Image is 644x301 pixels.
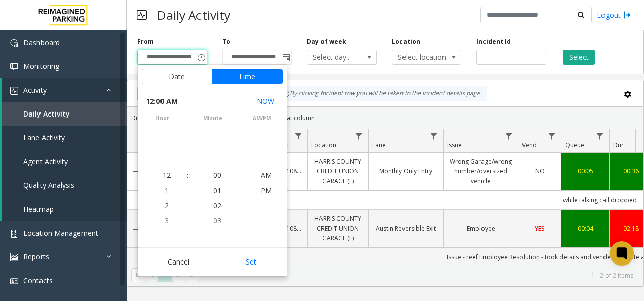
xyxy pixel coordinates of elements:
span: 12 [163,170,171,180]
span: 00 [213,170,221,180]
a: 21086900 [283,166,301,176]
span: Quality Analysis [23,180,74,190]
a: 00:04 [568,223,603,233]
span: Location [311,141,336,149]
span: Queue [565,141,584,149]
button: Set [219,251,283,273]
a: Quality Analysis [2,173,127,197]
label: Location [392,37,420,46]
span: AM/PM [237,115,287,122]
a: HARRIS COUNTY CREDIT UNION GARAGE (L) [314,157,362,186]
span: Select location... [392,50,447,64]
span: minute [188,115,237,122]
span: PM [261,185,272,195]
span: Daily Activity [23,109,70,119]
a: Agent Activity [2,149,127,173]
a: Vend Filter Menu [545,129,559,143]
img: 'icon' [10,63,18,71]
a: 21086900 [283,223,301,233]
span: Select day... [307,50,362,64]
span: Issue [447,141,462,149]
span: AM [261,170,272,180]
span: Toggle popup [195,50,207,64]
span: Agent Activity [23,157,68,166]
a: NO [525,166,555,176]
span: 1 [165,185,169,195]
a: Austin Reversible Exit [375,223,437,233]
img: 'icon' [10,277,18,285]
a: Location Filter Menu [352,129,366,143]
a: 00:05 [568,166,603,176]
span: YES [535,224,545,233]
span: 03 [213,216,221,225]
span: hour [138,115,187,122]
a: Employee [450,223,512,233]
button: Time tab [212,69,283,84]
span: Monitoring [23,61,59,71]
span: Location Management [23,228,98,238]
kendo-pager-info: 1 - 2 of 2 items [206,271,633,280]
a: Lane Filter Menu [427,129,441,143]
img: 'icon' [10,230,18,238]
a: HARRIS COUNTY CREDIT UNION GARAGE (L) [314,214,362,243]
a: Queue Filter Menu [593,129,607,143]
img: 'icon' [10,253,18,261]
label: From [137,37,154,46]
label: Day of week [307,37,346,46]
h3: Daily Activity [152,3,235,27]
div: Drag a column header and drop it here to group by that column [127,109,643,127]
span: 3 [165,216,169,225]
a: Collapse Details [127,225,143,233]
label: To [222,37,230,46]
img: pageIcon [137,3,147,27]
span: Reports [23,252,49,261]
a: Issue Filter Menu [502,129,516,143]
span: Toggle popup [280,50,291,64]
button: Select [563,50,595,65]
span: 12:00 AM [146,94,178,108]
span: Dashboard [23,37,60,47]
span: 01 [213,185,221,195]
img: 'icon' [10,87,18,95]
label: Incident Id [476,37,511,46]
button: Cancel [142,251,216,273]
span: Vend [522,141,537,149]
a: Logout [597,10,631,20]
a: Lot Filter Menu [292,129,305,143]
span: Dur [613,141,624,149]
span: Lane Activity [23,133,65,142]
div: By clicking Incident row you will be taken to the incident details page. [276,86,487,101]
span: NO [535,167,545,175]
span: Heatmap [23,204,54,214]
a: Collapse Details [127,168,143,176]
a: Lane Activity [2,126,127,149]
div: : [187,170,188,180]
span: 2 [165,201,169,210]
img: logout [623,10,631,20]
div: Data table [127,129,643,264]
span: Lane [372,141,386,149]
img: 'icon' [10,39,18,47]
a: Activity [2,78,127,102]
span: Activity [23,85,47,95]
button: Select now [253,92,278,110]
a: Heatmap [2,197,127,221]
span: Contacts [23,276,53,285]
a: Daily Activity [2,102,127,126]
a: Wrong Garage/wrong number/oversized vehicle [450,157,512,186]
button: Date tab [142,69,212,84]
span: 02 [213,201,221,210]
a: Monthly Only Entry [375,166,437,176]
a: YES [525,223,555,233]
